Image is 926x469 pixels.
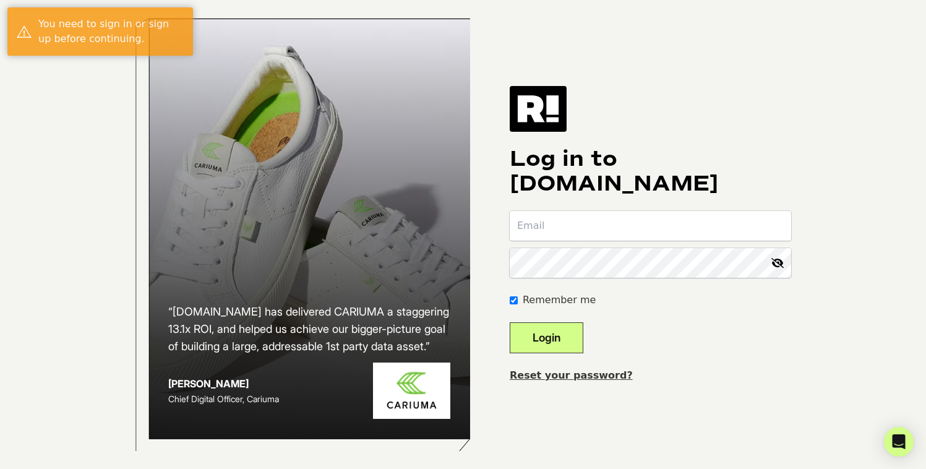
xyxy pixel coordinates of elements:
h1: Log in to [DOMAIN_NAME] [510,147,791,196]
a: Reset your password? [510,369,633,381]
img: Cariuma [373,363,450,419]
h2: “[DOMAIN_NAME] has delivered CARIUMA a staggering 13.1x ROI, and helped us achieve our bigger-pic... [168,303,450,355]
input: Email [510,211,791,241]
button: Login [510,322,583,353]
img: Retention.com [510,86,567,132]
strong: [PERSON_NAME] [168,377,249,390]
label: Remember me [523,293,596,308]
div: Open Intercom Messenger [884,427,914,457]
span: Chief Digital Officer, Cariuma [168,394,279,404]
div: You need to sign in or sign up before continuing. [38,17,184,46]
